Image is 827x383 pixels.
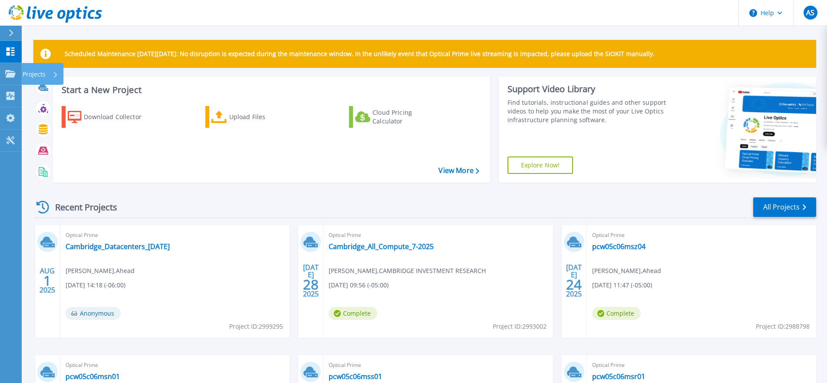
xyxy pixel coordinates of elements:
[493,322,547,331] span: Project ID: 2993002
[753,197,816,217] a: All Projects
[66,266,135,276] span: [PERSON_NAME] , Ahead
[592,360,811,370] span: Optical Prime
[329,360,547,370] span: Optical Prime
[806,9,814,16] span: AS
[756,322,810,331] span: Project ID: 2988798
[62,85,479,95] h3: Start a New Project
[329,230,547,240] span: Optical Prime
[84,108,153,126] div: Download Collector
[66,307,121,320] span: Anonymous
[592,372,645,381] a: pcw05c06msr01
[592,307,641,320] span: Complete
[507,83,669,95] div: Support Video Library
[507,98,669,124] div: Find tutorials, instructional guides and other support videos to help you make the most of your L...
[566,265,582,296] div: [DATE] 2025
[66,360,284,370] span: Optical Prime
[66,372,120,381] a: pcw05c06msn01
[205,106,302,128] a: Upload Files
[329,242,434,251] a: Cambridge_All_Compute_7-2025
[23,63,46,86] p: Projects
[507,157,573,174] a: Explore Now!
[43,277,51,284] span: 1
[329,266,486,276] span: [PERSON_NAME] , CAMBRIDGE INVESTMENT RESEARCH
[329,307,377,320] span: Complete
[229,108,299,126] div: Upload Files
[592,280,652,290] span: [DATE] 11:47 (-05:00)
[229,322,283,331] span: Project ID: 2999295
[329,372,382,381] a: pcw05c06mss01
[303,265,319,296] div: [DATE] 2025
[592,242,646,251] a: pcw05c06msz04
[303,281,319,288] span: 28
[39,265,56,296] div: AUG 2025
[372,108,442,126] div: Cloud Pricing Calculator
[438,167,479,175] a: View More
[62,106,158,128] a: Download Collector
[329,280,389,290] span: [DATE] 09:56 (-05:00)
[566,281,582,288] span: 24
[66,230,284,240] span: Optical Prime
[33,196,129,218] div: Recent Projects
[592,230,811,240] span: Optical Prime
[349,106,446,128] a: Cloud Pricing Calculator
[65,50,655,57] p: Scheduled Maintenance [DATE][DATE]: No disruption is expected during the maintenance window. In t...
[592,266,661,276] span: [PERSON_NAME] , Ahead
[66,242,170,251] a: Cambridge_Datacenters_[DATE]
[66,280,125,290] span: [DATE] 14:18 (-06:00)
